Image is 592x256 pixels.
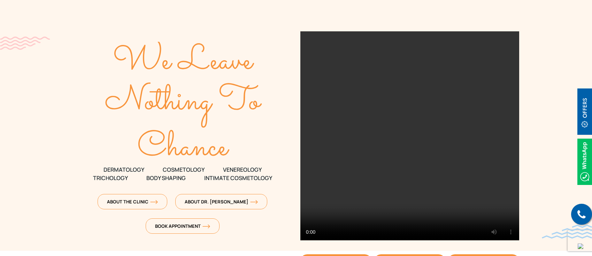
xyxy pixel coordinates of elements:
span: DERMATOLOGY [103,165,144,174]
span: Intimate Cosmetology [204,174,272,182]
img: orange-arrow [150,200,158,204]
span: TRICHOLOGY [93,174,128,182]
span: Book Appointment [155,223,210,229]
span: About Dr. [PERSON_NAME] [185,199,258,205]
a: About The Clinicorange-arrow [98,194,167,209]
img: up-blue-arrow.svg [578,243,583,249]
a: About Dr. [PERSON_NAME]orange-arrow [175,194,267,209]
img: Whatsappicon [577,139,592,185]
a: Book Appointmentorange-arrow [146,218,220,234]
img: bluewave [542,225,592,239]
a: Whatsappicon [577,157,592,165]
img: offerBt [577,88,592,135]
span: About The Clinic [107,199,158,205]
span: VENEREOLOGY [223,165,262,174]
span: COSMETOLOGY [163,165,205,174]
text: We Leave [113,36,254,87]
text: Chance [137,122,230,174]
text: Nothing To [105,76,262,127]
img: orange-arrow [202,224,210,228]
span: Body Shaping [146,174,186,182]
img: orange-arrow [250,200,258,204]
